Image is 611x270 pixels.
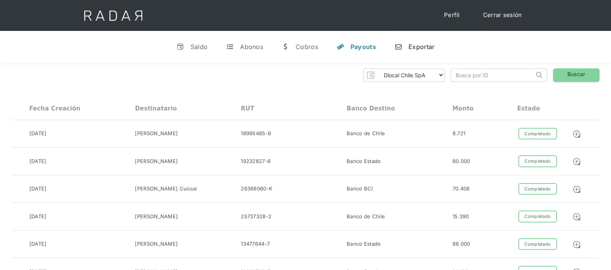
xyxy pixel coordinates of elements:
div: 18995485-9 [241,130,271,138]
div: [DATE] [29,213,47,221]
div: Exportar [408,43,434,51]
div: [DATE] [29,185,47,193]
div: [DATE] [29,158,47,165]
div: 8.721 [453,130,466,138]
div: 88.000 [453,240,470,248]
div: 60.000 [453,158,470,165]
div: Completado [518,155,557,167]
img: Detalle [572,130,581,138]
div: t [226,43,234,51]
div: [PERSON_NAME] [135,130,178,138]
div: 25737328-2 [241,213,271,221]
div: Saldo [191,43,208,51]
img: Detalle [572,212,581,221]
a: Buscar [553,68,599,82]
div: y [337,43,344,51]
div: Payouts [351,43,376,51]
div: RUT [241,105,254,112]
div: 70.406 [453,185,470,193]
div: 26368060-K [241,185,272,193]
div: Cobros [296,43,318,51]
div: 19232827-6 [241,158,271,165]
div: Banco BCI [347,185,373,193]
div: [PERSON_NAME] [135,158,178,165]
a: Cerrar sesión [475,8,530,23]
img: Detalle [572,240,581,249]
div: Banco de Chile [347,130,385,138]
div: Banco Estado [347,240,381,248]
div: 15.390 [453,213,469,221]
div: 13477644-7 [241,240,270,248]
div: Banco Estado [347,158,381,165]
div: v [177,43,184,51]
a: Perfil [436,8,468,23]
div: Completado [518,238,557,250]
form: Form [363,68,445,82]
div: [PERSON_NAME] Cuicue [135,185,197,193]
div: Banco de Chile [347,213,385,221]
div: [DATE] [29,130,47,138]
div: Destinatario [135,105,177,112]
input: Busca por ID [451,69,534,82]
div: [PERSON_NAME] [135,213,178,221]
div: [PERSON_NAME] [135,240,178,248]
img: Detalle [572,185,581,194]
div: n [395,43,402,51]
div: Abonos [240,43,263,51]
div: Banco destino [347,105,395,112]
div: Completado [518,183,557,195]
div: Completado [518,128,557,140]
div: Completado [518,211,557,222]
div: [DATE] [29,240,47,248]
div: w [282,43,289,51]
div: Fecha creación [29,105,81,112]
img: Detalle [572,157,581,166]
div: Monto [453,105,474,112]
div: Estado [517,105,540,112]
